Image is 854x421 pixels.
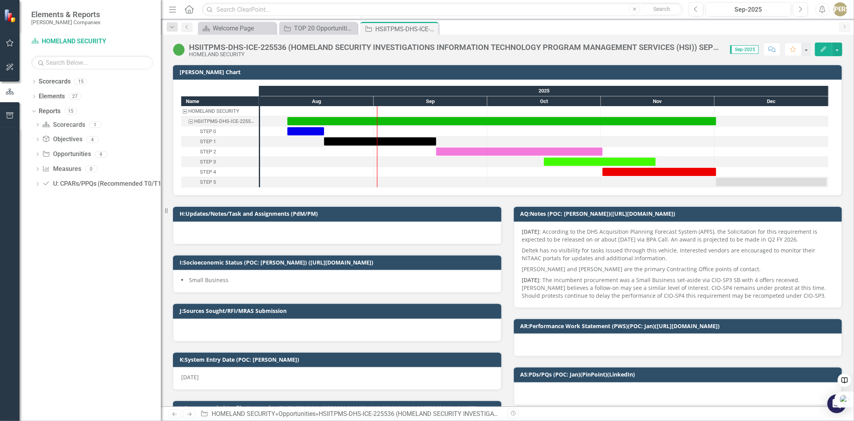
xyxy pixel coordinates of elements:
div: HSIITPMS-DHS-ICE-225536 (HOMELAND SECURITY INVESTIGATIONS INFORMATION TECHNOLOGY PROGRAM MANAGEME... [181,116,259,126]
h3: K:System Entry Date (POC: [PERSON_NAME]) [180,357,497,362]
h3: H:Updates/Notes/Task and Assignments (PdM/PM) [180,211,497,217]
span: Search [653,6,670,12]
div: Task: Start date: 2025-08-18 End date: 2025-09-17 [181,137,259,147]
div: STEP 4 [181,167,259,177]
div: Task: Start date: 2025-12-01 End date: 2025-12-31 [716,178,827,186]
div: Task: Start date: 2025-08-08 End date: 2025-08-18 [181,126,259,137]
div: STEP 1 [200,137,216,147]
div: STEP 5 [200,177,216,187]
div: HOMELAND SECURITY [188,106,239,116]
div: Task: Start date: 2025-12-01 End date: 2025-12-31 [181,177,259,187]
span: Elements & Reports [31,10,100,19]
div: Task: HOMELAND SECURITY Start date: 2025-08-08 End date: 2025-08-09 [181,106,259,116]
a: HOMELAND SECURITY [212,410,275,417]
a: Opportunities [42,150,91,159]
a: Scorecards [39,77,71,86]
div: 9 [95,151,107,158]
a: Reports [39,107,61,116]
div: » » [200,410,501,419]
input: Search Below... [31,56,153,69]
strong: [DATE] [522,276,540,284]
h3: L:Recommended Profile Companies (T1/T2/T3)(POC: [PERSON_NAME])([URL][DOMAIN_NAME][PERSON_NAME]) [180,405,497,411]
div: HOMELAND SECURITY [189,52,722,57]
div: Task: Start date: 2025-09-17 End date: 2025-11-01 [181,147,259,157]
h3: AR:Performance Work Statement (PWS)(POC: Jan)([URL][DOMAIN_NAME]) [521,323,838,329]
div: STEP 1 [181,137,259,147]
input: Search ClearPoint... [202,3,683,16]
small: [PERSON_NAME] Companies [31,19,100,25]
div: Task: Start date: 2025-08-08 End date: 2025-08-18 [287,127,324,135]
div: HSIITPMS-DHS-ICE-225536 (HOMELAND SECURITY INVESTIGATIONS INFORMATION TECHNOLOGY PROGRAM MANAGEME... [194,116,257,126]
div: HSIITPMS-DHS-ICE-225536 (HOMELAND SECURITY INVESTIGATIONS INFORMATION TECHNOLOGY PROGRAM MANAGEME... [319,410,755,417]
div: Task: Start date: 2025-08-18 End date: 2025-09-17 [324,137,436,146]
div: Name [181,96,259,106]
div: 4 [86,136,99,143]
div: Oct [487,96,601,107]
div: Task: Start date: 2025-10-16 End date: 2025-11-15 [181,157,259,167]
a: Opportunities [278,410,316,417]
button: Search [642,4,681,15]
a: Objectives [42,135,82,144]
a: TOP 20 Opportunities ([DATE] Process) [281,23,355,33]
a: Elements [39,92,65,101]
div: Aug [260,96,374,107]
div: STEP 2 [200,147,216,157]
div: STEP 3 [181,157,259,167]
p: [PERSON_NAME] and [PERSON_NAME] are the primary Contracting Office points of contact. [522,264,834,275]
div: Task: Start date: 2025-09-17 End date: 2025-11-01 [436,147,603,156]
span: Small Business [189,276,228,284]
img: ClearPoint Strategy [3,8,18,23]
div: STEP 0 [200,126,216,137]
span: Sep-2025 [730,45,759,54]
h3: AQ:Notes (POC: [PERSON_NAME])([URL][DOMAIN_NAME]) [521,211,838,217]
h3: [PERSON_NAME] Chart [180,69,838,75]
div: 15 [64,108,77,114]
div: Dec [715,96,829,107]
div: Nov [601,96,715,107]
div: Task: Start date: 2025-08-08 End date: 2025-12-01 [287,117,716,125]
div: STEP 3 [200,157,216,167]
p: Deltek has no visibility for tasks issued through this vehicle. Interested vendors are encouraged... [522,245,834,264]
div: Welcome Page [213,23,274,33]
div: Task: Start date: 2025-11-01 End date: 2025-12-01 [181,167,259,177]
div: 1 [89,121,102,128]
span: [DATE] [181,373,199,381]
div: STEP 4 [200,167,216,177]
strong: [DATE] [522,228,540,235]
button: Sep-2025 [706,2,791,16]
img: Active [173,43,185,56]
div: Sep [374,96,487,107]
div: 2025 [260,86,829,96]
div: 27 [69,93,81,100]
div: Sep-2025 [708,5,788,14]
a: U: CPARs/PPQs (Recommended T0/T1/T2/T3) [42,179,183,188]
div: HSIITPMS-DHS-ICE-225536 (HOMELAND SECURITY INVESTIGATIONS INFORMATION TECHNOLOGY PROGRAM MANAGEME... [375,24,437,34]
div: Task: Start date: 2025-11-01 End date: 2025-12-01 [603,168,716,176]
div: Open Intercom Messenger [827,394,846,413]
button: [PERSON_NAME] [833,2,847,16]
p: : According to the DHS Acquisition Planning Forecast System (APFS), the Solicitation for this req... [522,228,834,245]
div: STEP 2 [181,147,259,157]
a: Scorecards [42,121,85,130]
div: 0 [85,166,98,172]
div: STEP 0 [181,126,259,137]
p: : The incumbent procurement was a Small Business set-aside via CIO-SP3 SB with 4 offers received.... [522,275,834,300]
div: Task: Start date: 2025-08-08 End date: 2025-12-01 [181,116,259,126]
a: Welcome Page [200,23,274,33]
a: HOMELAND SECURITY [31,37,129,46]
a: Measures [42,165,81,174]
h3: I:Socioeconomic Status (POC: [PERSON_NAME]) ([URL][DOMAIN_NAME]) [180,259,497,265]
div: TOP 20 Opportunities ([DATE] Process) [294,23,355,33]
div: 15 [75,78,87,85]
div: Task: Start date: 2025-10-16 End date: 2025-11-15 [544,158,656,166]
div: STEP 5 [181,177,259,187]
div: HOMELAND SECURITY [181,106,259,116]
h3: J:Sources Sought/RFI/MRAS Submission [180,308,497,314]
h3: AS:PDs/PQs (POC: Jan)(PinPoint)(LinkedIn) [521,371,838,377]
div: HSIITPMS-DHS-ICE-225536 (HOMELAND SECURITY INVESTIGATIONS INFORMATION TECHNOLOGY PROGRAM MANAGEME... [189,43,722,52]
